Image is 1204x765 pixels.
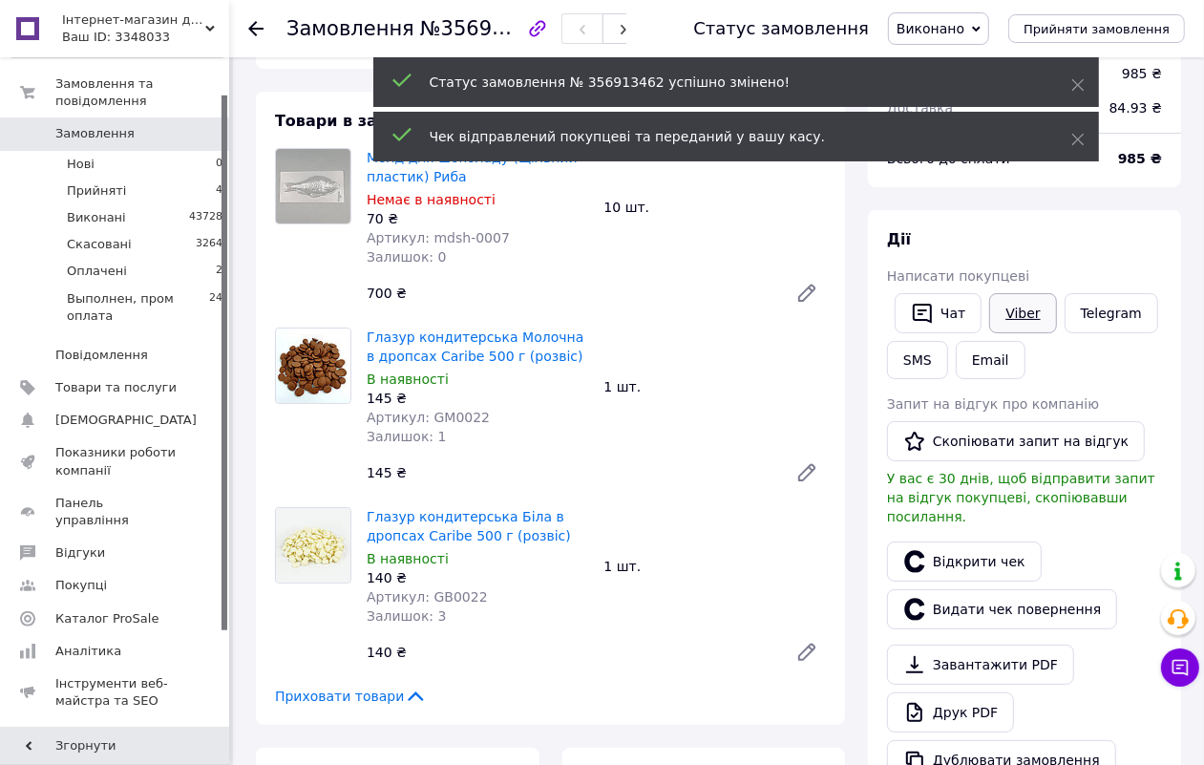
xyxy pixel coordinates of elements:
span: У вас є 30 днів, щоб відправити запит на відгук покупцеві, скопіювавши посилання. [887,471,1155,524]
div: Повернутися назад [248,19,264,38]
span: Товари в замовленні (3) [275,112,488,130]
span: Аналітика [55,643,121,660]
span: Артикул: GB0022 [367,589,488,605]
span: Товари та послуги [55,379,177,396]
span: Управління сайтом [55,725,177,759]
span: №356913462 [420,16,556,40]
span: Выполнен, пром оплата [67,290,209,325]
span: Виконані [67,209,126,226]
a: Редагувати [788,633,826,671]
span: 2 [216,263,222,280]
span: Виконано [897,21,964,36]
span: В наявності [367,551,449,566]
div: 84.93 ₴ [1098,87,1173,129]
a: Завантажити PDF [887,645,1074,685]
a: Telegram [1065,293,1158,333]
span: Немає в наявності [367,192,496,207]
img: Молд для шоколаду (щільний пластик) Риба [276,149,350,223]
a: Відкрити чек [887,542,1042,582]
a: Viber [989,293,1056,333]
div: 140 ₴ [367,568,589,587]
span: Приховати товари [275,687,427,706]
span: Скасовані [67,236,132,253]
a: Редагувати [788,274,826,312]
span: В наявності [367,372,449,387]
span: Нові [67,156,95,173]
span: Інтернет-магазин для кондитерів [62,11,205,29]
img: Глазур кондитерська Молочна в дропсах Caribe 500 г (розвіс) [276,329,350,403]
div: 985 ₴ [1122,64,1162,83]
span: Повідомлення [55,347,148,364]
button: Email [956,341,1025,379]
span: [DEMOGRAPHIC_DATA] [55,412,197,429]
span: Панель управління [55,495,177,529]
span: Замовлення [286,17,414,40]
span: Інструменти веб-майстра та SEO [55,675,177,710]
span: Дії [887,230,911,248]
a: Друк PDF [887,692,1014,733]
span: Прийняті [67,182,126,200]
div: 145 ₴ [367,389,589,408]
button: Чат з покупцем [1161,648,1199,687]
span: Залишок: 0 [367,249,447,265]
b: 985 ₴ [1118,151,1162,166]
div: 145 ₴ [359,459,780,486]
span: Артикул: GM0022 [367,410,490,425]
span: 0 [216,156,222,173]
div: Статус замовлення № 356913462 успішно змінено! [430,73,1024,92]
a: Глазур кондитерська Молочна в дропсах Caribe 500 г (розвіс) [367,329,583,364]
span: Залишок: 3 [367,608,447,624]
div: 1 шт. [597,373,834,400]
span: Покупці [55,577,107,594]
img: Глазур кондитерська Біла в дропсах Caribe 500 г (розвіс) [276,508,350,583]
span: Оплачені [67,263,127,280]
span: Залишок: 1 [367,429,447,444]
span: 3264 [196,236,222,253]
span: Прийняти замовлення [1024,22,1170,36]
span: Показники роботи компанії [55,444,177,478]
span: Артикул: mdsh-0007 [367,230,510,245]
span: Замовлення та повідомлення [55,75,229,110]
button: Видати чек повернення [887,589,1117,629]
div: 70 ₴ [367,209,589,228]
button: Прийняти замовлення [1008,14,1185,43]
span: Запит на відгук про компанію [887,396,1099,412]
span: 24 [209,290,222,325]
a: Глазур кондитерська Біла в дропсах Caribe 500 г (розвіс) [367,509,571,543]
div: Статус замовлення [693,19,869,38]
div: 10 шт. [597,194,834,221]
span: Відгуки [55,544,105,562]
span: Замовлення [55,125,135,142]
a: Редагувати [788,454,826,492]
button: Скопіювати запит на відгук [887,421,1145,461]
a: Молд для шоколаду (щільний пластик) Риба [367,150,578,184]
div: 1 шт. [597,553,834,580]
span: Написати покупцеві [887,268,1029,284]
div: 140 ₴ [359,639,780,666]
div: Чек відправлений покупцеві та переданий у вашу касу. [430,127,1024,146]
span: Каталог ProSale [55,610,158,627]
div: Ваш ID: 3348033 [62,29,229,46]
button: Чат [895,293,982,333]
span: 43728 [189,209,222,226]
button: SMS [887,341,948,379]
div: 700 ₴ [359,280,780,307]
span: 4 [216,182,222,200]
